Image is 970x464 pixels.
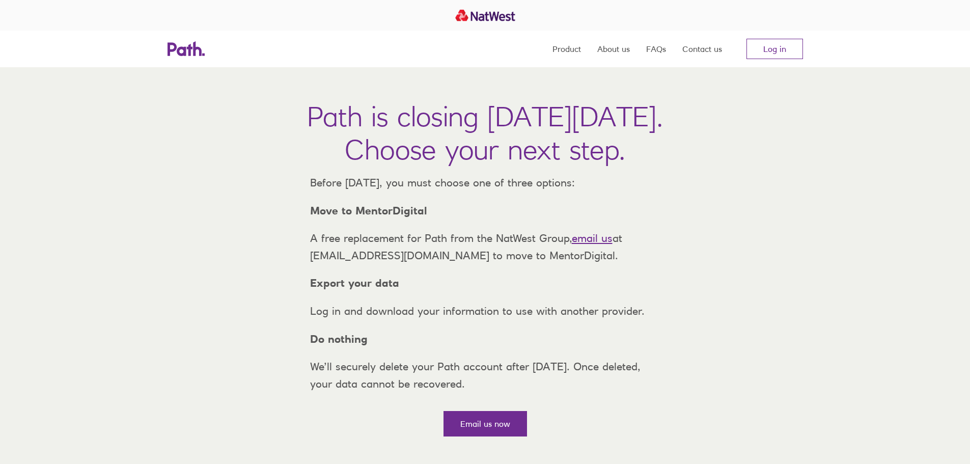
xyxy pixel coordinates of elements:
[552,31,581,67] a: Product
[310,277,399,289] strong: Export your data
[597,31,630,67] a: About us
[444,411,527,436] a: Email us now
[310,204,427,217] strong: Move to MentorDigital
[302,303,669,320] p: Log in and download your information to use with another provider.
[746,39,803,59] a: Log in
[682,31,722,67] a: Contact us
[307,100,663,166] h1: Path is closing [DATE][DATE]. Choose your next step.
[302,230,669,264] p: A free replacement for Path from the NatWest Group, at [EMAIL_ADDRESS][DOMAIN_NAME] to move to Me...
[302,174,669,192] p: Before [DATE], you must choose one of three options:
[310,333,368,345] strong: Do nothing
[646,31,666,67] a: FAQs
[302,358,669,392] p: We’ll securely delete your Path account after [DATE]. Once deleted, your data cannot be recovered.
[572,232,613,244] a: email us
